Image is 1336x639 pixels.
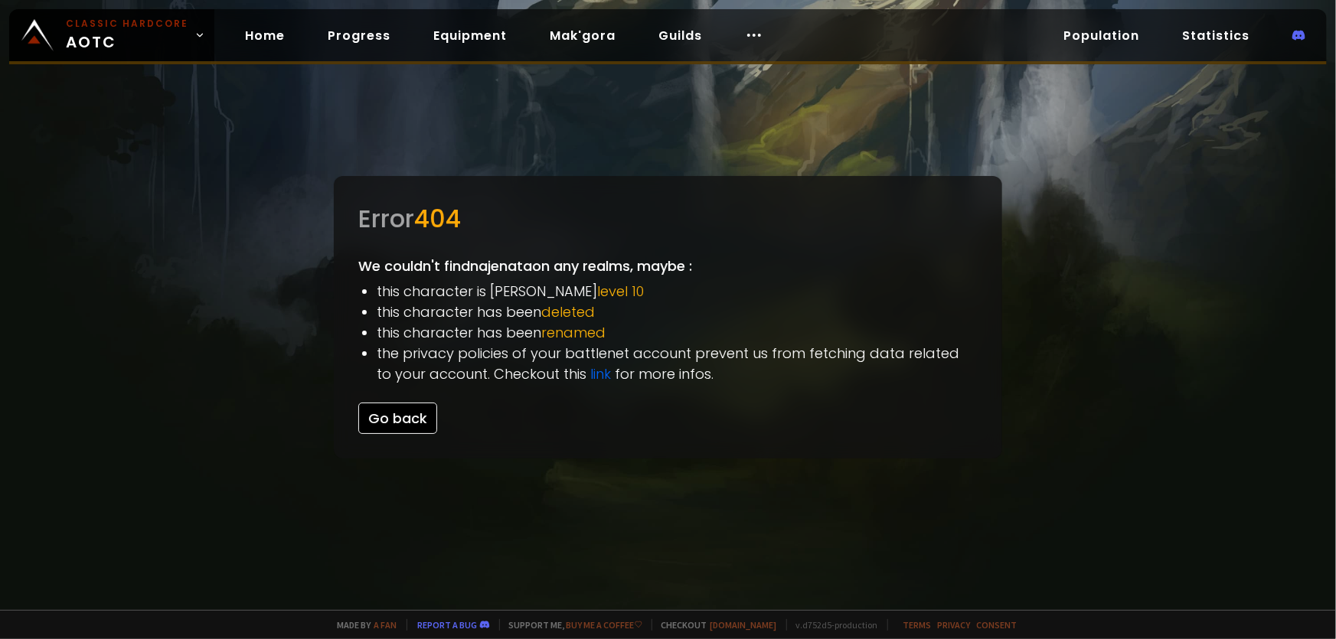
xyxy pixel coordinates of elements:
[358,409,437,428] a: Go back
[358,403,437,434] button: Go back
[590,364,611,383] a: link
[377,343,978,384] li: the privacy policies of your battlenet account prevent us from fetching data related to your acco...
[233,20,297,51] a: Home
[541,302,595,321] span: deleted
[537,20,628,51] a: Mak'gora
[334,176,1002,458] div: We couldn't find najenata on any realms, maybe :
[421,20,519,51] a: Equipment
[414,201,461,236] span: 404
[1051,20,1151,51] a: Population
[903,619,932,631] a: Terms
[499,619,642,631] span: Support me,
[377,322,978,343] li: this character has been
[328,619,397,631] span: Made by
[377,281,978,302] li: this character is [PERSON_NAME]
[710,619,777,631] a: [DOMAIN_NAME]
[541,323,606,342] span: renamed
[358,201,978,237] div: Error
[597,282,644,301] span: level 10
[652,619,777,631] span: Checkout
[977,619,1018,631] a: Consent
[66,17,188,31] small: Classic Hardcore
[377,302,978,322] li: this character has been
[567,619,642,631] a: Buy me a coffee
[66,17,188,54] span: AOTC
[374,619,397,631] a: a fan
[418,619,478,631] a: Report a bug
[1170,20,1262,51] a: Statistics
[646,20,714,51] a: Guilds
[9,9,214,61] a: Classic HardcoreAOTC
[938,619,971,631] a: Privacy
[315,20,403,51] a: Progress
[786,619,878,631] span: v. d752d5 - production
